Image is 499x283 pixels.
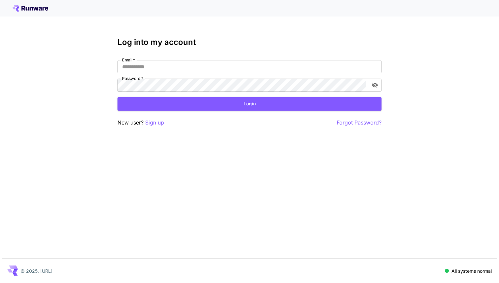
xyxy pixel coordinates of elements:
[20,267,52,274] p: © 2025, [URL]
[337,119,382,127] button: Forgot Password?
[369,79,381,91] button: toggle password visibility
[117,119,164,127] p: New user?
[117,97,382,111] button: Login
[117,38,382,47] h3: Log into my account
[145,119,164,127] button: Sign up
[122,76,143,81] label: Password
[122,57,135,63] label: Email
[451,267,492,274] p: All systems normal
